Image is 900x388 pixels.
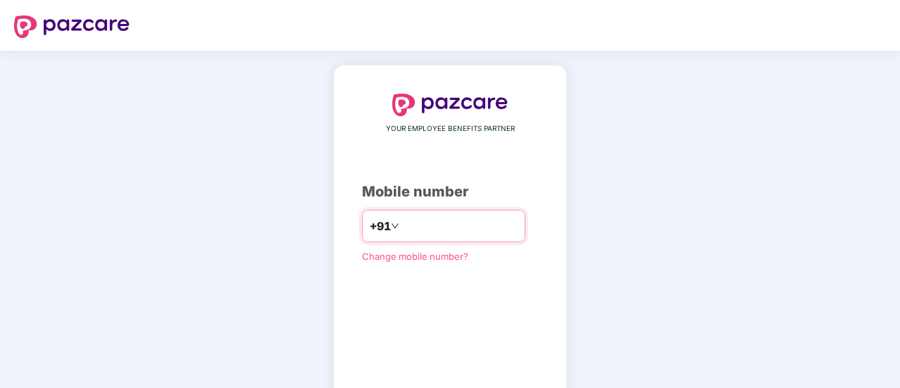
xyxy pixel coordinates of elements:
img: logo [392,94,508,116]
span: +91 [370,218,391,235]
span: YOUR EMPLOYEE BENEFITS PARTNER [386,123,515,134]
img: logo [14,15,130,38]
span: down [391,222,399,230]
a: Change mobile number? [362,251,468,262]
div: Mobile number [362,181,538,203]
